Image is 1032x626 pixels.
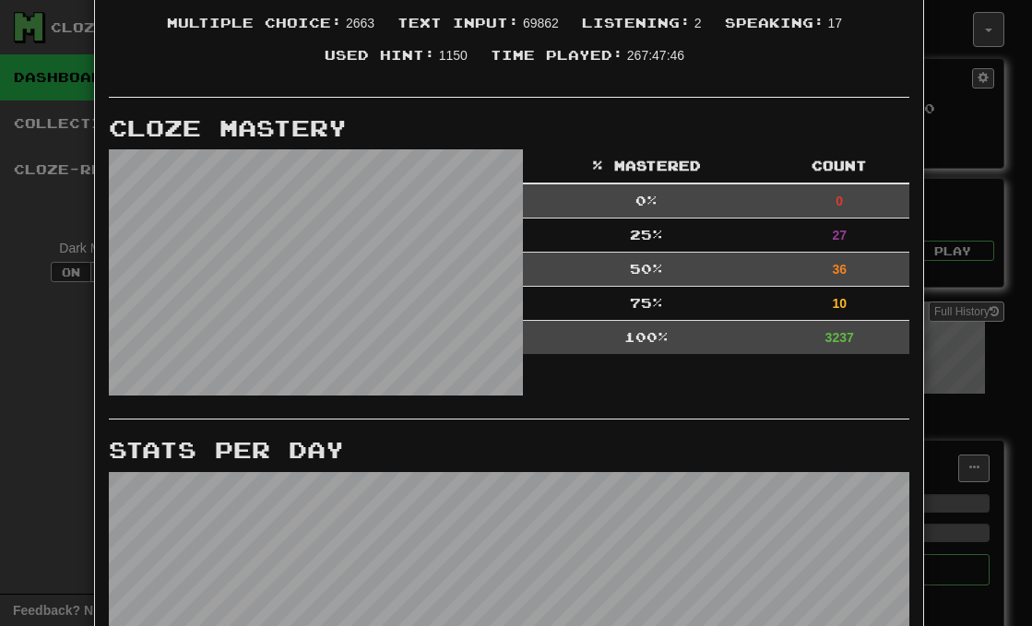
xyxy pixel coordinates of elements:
[716,14,856,46] li: 17
[325,47,435,63] span: Used Hint :
[832,262,847,277] strong: 36
[158,14,388,46] li: 2663
[725,15,824,30] span: Speaking :
[523,149,769,183] th: % Mastered
[523,287,769,321] td: 75 %
[109,116,909,140] h3: Cloze Mastery
[315,46,481,78] li: 1150
[836,194,843,208] strong: 0
[491,47,623,63] span: Time Played :
[167,15,342,30] span: Multiple Choice :
[523,183,769,219] td: 0 %
[825,330,854,345] strong: 3237
[582,15,691,30] span: Listening :
[523,253,769,287] td: 50 %
[573,14,716,46] li: 2
[523,321,769,355] td: 100 %
[388,14,573,46] li: 69862
[481,46,698,78] li: 267:47:46
[523,219,769,253] td: 25 %
[397,15,519,30] span: Text Input :
[769,149,909,183] th: Count
[832,296,847,311] strong: 10
[832,228,847,242] strong: 27
[109,438,909,462] h3: Stats Per Day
